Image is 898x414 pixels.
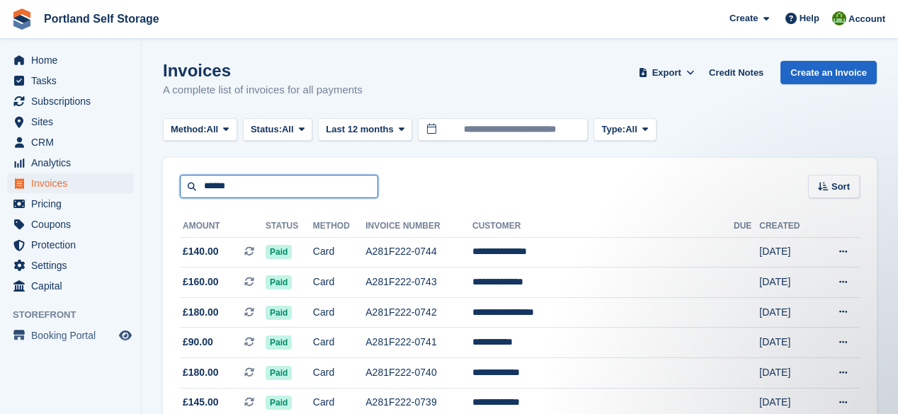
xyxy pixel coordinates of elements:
a: menu [7,276,134,296]
span: Create [729,11,758,25]
p: A complete list of invoices for all payments [163,82,363,98]
span: Status: [251,122,282,137]
td: A281F222-0740 [365,358,472,389]
a: Credit Notes [703,61,769,84]
span: All [625,122,637,137]
th: Method [313,215,365,238]
button: Type: All [593,118,656,142]
td: A281F222-0743 [365,268,472,298]
span: Storefront [13,308,141,322]
th: Due [734,215,759,238]
span: Method: [171,122,207,137]
td: Card [313,358,365,389]
img: stora-icon-8386f47178a22dfd0bd8f6a31ec36ba5ce8667c1dd55bd0f319d3a0aa187defe.svg [11,8,33,30]
span: Paid [266,366,292,380]
span: All [282,122,294,137]
h1: Invoices [163,61,363,80]
td: A281F222-0744 [365,237,472,268]
span: £140.00 [183,244,219,259]
td: Card [313,328,365,358]
td: Card [313,268,365,298]
a: menu [7,50,134,70]
a: menu [7,91,134,111]
a: menu [7,326,134,345]
span: Settings [31,255,116,275]
td: [DATE] [759,297,817,328]
span: Sort [831,180,850,194]
a: Portland Self Storage [38,7,165,30]
a: Create an Invoice [780,61,877,84]
span: £180.00 [183,365,219,380]
span: Paid [266,306,292,320]
td: [DATE] [759,358,817,389]
span: Capital [31,276,116,296]
a: menu [7,235,134,255]
button: Last 12 months [318,118,412,142]
th: Invoice Number [365,215,472,238]
span: CRM [31,132,116,152]
td: A281F222-0741 [365,328,472,358]
span: Coupons [31,214,116,234]
span: £160.00 [183,275,219,289]
th: Status [266,215,313,238]
span: Paid [266,245,292,259]
th: Amount [180,215,266,238]
a: menu [7,173,134,193]
span: £180.00 [183,305,219,320]
a: menu [7,214,134,234]
span: Last 12 months [326,122,393,137]
a: menu [7,132,134,152]
span: £145.00 [183,395,219,410]
td: [DATE] [759,328,817,358]
span: Export [652,66,681,80]
th: Created [759,215,817,238]
span: All [207,122,219,137]
a: menu [7,255,134,275]
button: Method: All [163,118,237,142]
span: Account [848,12,885,26]
span: Home [31,50,116,70]
span: Booking Portal [31,326,116,345]
th: Customer [472,215,734,238]
a: menu [7,194,134,214]
span: Invoices [31,173,116,193]
a: menu [7,112,134,132]
td: Card [313,237,365,268]
a: Preview store [117,327,134,344]
button: Export [635,61,698,84]
button: Status: All [243,118,312,142]
span: Sites [31,112,116,132]
img: Sue Wolfendale [832,11,846,25]
span: Paid [266,396,292,410]
span: Help [800,11,819,25]
span: Subscriptions [31,91,116,111]
a: menu [7,153,134,173]
span: Analytics [31,153,116,173]
span: Tasks [31,71,116,91]
td: [DATE] [759,268,817,298]
span: Paid [266,335,292,350]
td: Card [313,297,365,328]
td: A281F222-0742 [365,297,472,328]
span: Protection [31,235,116,255]
span: Type: [601,122,625,137]
td: [DATE] [759,237,817,268]
span: Paid [266,275,292,289]
a: menu [7,71,134,91]
span: Pricing [31,194,116,214]
span: £90.00 [183,335,213,350]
